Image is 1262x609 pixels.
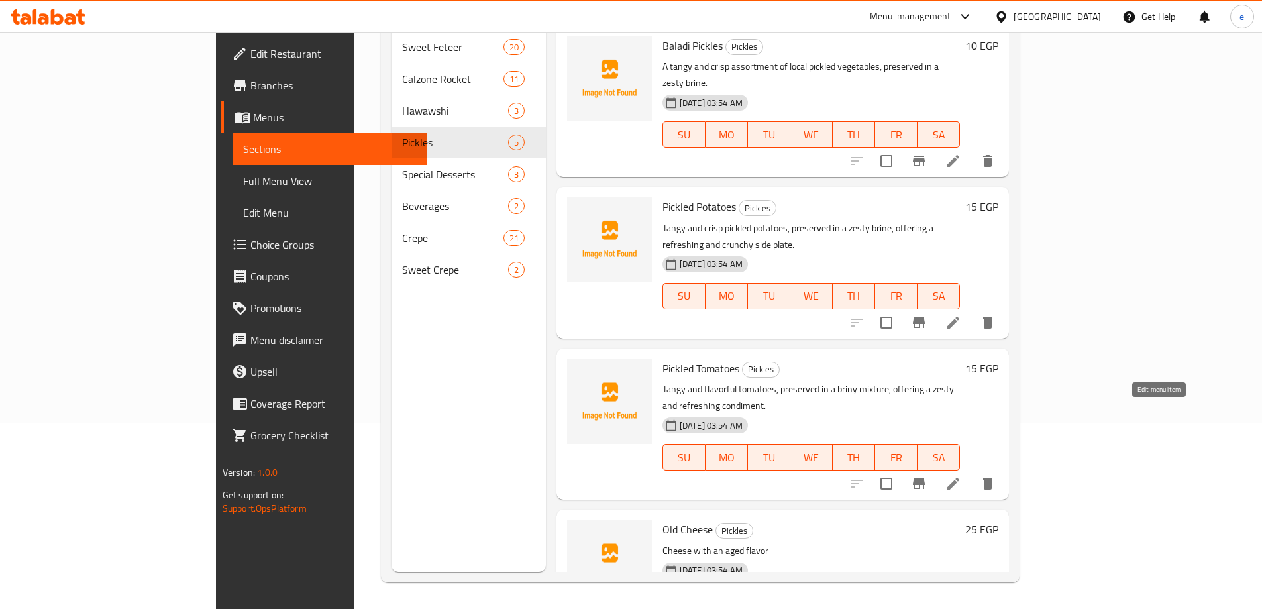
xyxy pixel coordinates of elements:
button: Branch-specific-item [903,307,935,339]
span: MO [711,448,743,467]
span: SU [668,125,700,144]
span: SU [668,448,700,467]
a: Edit menu item [945,315,961,331]
span: Pickles [726,39,762,54]
span: Pickles [402,135,508,150]
div: Pickles5 [392,127,546,158]
a: Edit Menu [233,197,427,229]
button: FR [875,121,918,148]
span: FR [880,448,912,467]
img: Pickled Tomatoes [567,359,652,444]
div: Sweet Crepe2 [392,254,546,286]
span: TH [838,125,870,144]
span: TU [753,125,785,144]
button: delete [972,468,1004,500]
span: Menu disclaimer [250,332,416,348]
a: Edit Restaurant [221,38,427,70]
span: [DATE] 03:54 AM [674,97,748,109]
button: WE [790,444,833,471]
span: WE [796,125,827,144]
button: WE [790,283,833,309]
button: MO [706,283,748,309]
span: SA [923,125,955,144]
span: SA [923,448,955,467]
div: Hawawshi3 [392,95,546,127]
span: Select to update [872,470,900,498]
div: [GEOGRAPHIC_DATA] [1014,9,1101,24]
a: Menus [221,101,427,133]
button: MO [706,444,748,471]
span: 3 [509,105,524,117]
span: Version: [223,464,255,481]
span: Full Menu View [243,173,416,189]
div: Special Desserts [402,166,508,182]
span: WE [796,448,827,467]
span: 21 [504,232,524,245]
h6: 15 EGP [965,197,998,216]
button: TH [833,121,875,148]
img: Old Cheese [567,520,652,605]
button: TH [833,283,875,309]
button: SU [662,444,706,471]
span: WE [796,286,827,305]
div: Beverages2 [392,190,546,222]
span: TU [753,286,785,305]
button: TH [833,444,875,471]
div: items [503,71,525,87]
button: SU [662,283,706,309]
p: Cheese with an aged flavor [662,543,960,559]
span: SA [923,286,955,305]
div: items [508,262,525,278]
span: TH [838,286,870,305]
button: SA [918,283,960,309]
span: 11 [504,73,524,85]
a: Full Menu View [233,165,427,197]
div: items [508,166,525,182]
span: TU [753,448,785,467]
p: A tangy and crisp assortment of local pickled vegetables, preserved in a zesty brine. [662,58,960,91]
span: Baladi Pickles [662,36,723,56]
img: Pickled Potatoes [567,197,652,282]
span: Promotions [250,300,416,316]
span: Get support on: [223,486,284,504]
div: Pickles [725,39,763,55]
a: Choice Groups [221,229,427,260]
span: SU [668,286,700,305]
span: Pickles [743,362,779,377]
span: Branches [250,78,416,93]
span: Grocery Checklist [250,427,416,443]
a: Promotions [221,292,427,324]
div: items [508,135,525,150]
a: Branches [221,70,427,101]
span: Pickles [716,524,753,539]
span: Coupons [250,268,416,284]
div: items [503,230,525,246]
span: Edit Restaurant [250,46,416,62]
div: Pickles [715,523,753,539]
button: delete [972,307,1004,339]
span: [DATE] 03:54 AM [674,419,748,432]
span: 5 [509,137,524,149]
nav: Menu sections [392,26,546,291]
span: 1.0.0 [257,464,278,481]
span: Sweet Feteer [402,39,503,55]
img: Baladi Pickles [567,36,652,121]
div: Calzone Rocket11 [392,63,546,95]
span: Pickled Potatoes [662,197,736,217]
a: Support.OpsPlatform [223,500,307,517]
a: Coupons [221,260,427,292]
div: Pickles [739,200,776,216]
div: items [508,103,525,119]
a: Menu disclaimer [221,324,427,356]
div: Hawawshi [402,103,508,119]
span: Sections [243,141,416,157]
span: Upsell [250,364,416,380]
span: Coverage Report [250,396,416,412]
h6: 25 EGP [965,520,998,539]
button: WE [790,121,833,148]
span: Menus [253,109,416,125]
div: Pickles [742,362,780,378]
span: TH [838,448,870,467]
